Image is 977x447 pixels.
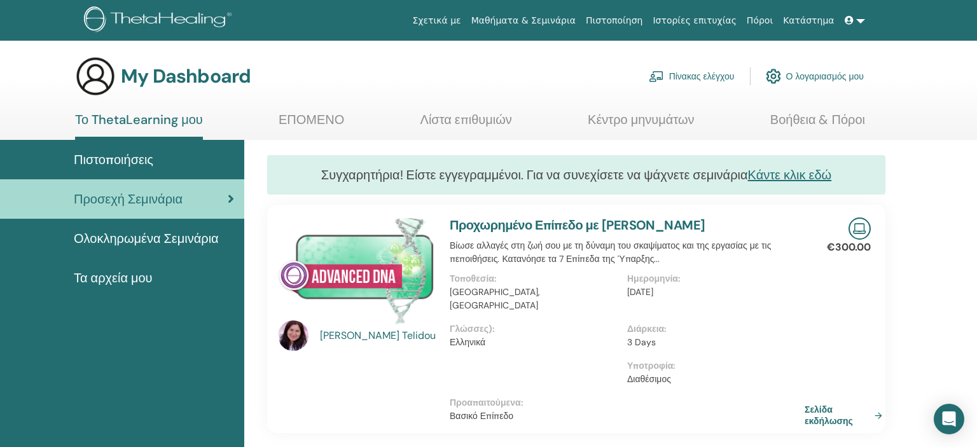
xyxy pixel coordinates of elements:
a: Κέντρο μηνυμάτων [588,112,695,137]
a: Κάντε κλικ εδώ [748,167,832,183]
p: Υποτροφία : [627,359,797,373]
img: chalkboard-teacher.svg [649,71,664,82]
img: logo.png [84,6,236,35]
img: Live Online Seminar [849,217,871,240]
a: Πίνακας ελέγχου [649,62,735,90]
p: Γλώσσες) : [450,322,620,336]
span: Πιστοποιήσεις [74,150,153,169]
p: Βασικό Επίπεδο [450,409,805,423]
span: Τα αρχεία μου [74,268,153,287]
p: Διαθέσιμος [627,373,797,386]
a: Λίστα επιθυμιών [420,112,512,137]
p: [DATE] [627,285,797,299]
img: cog.svg [766,65,781,87]
p: Προαπαιτούμενα : [450,396,805,409]
a: Βοήθεια & Πόροι [770,112,865,137]
p: Βίωσε αλλαγές στη ζωή σου με τη δύναμη του σκαψίματος και της εργασίας με τις πεποιθήσεις. Κατανό... [450,239,805,266]
p: 3 Days [627,336,797,349]
img: generic-user-icon.jpg [75,56,116,97]
p: Τοποθεσία : [450,272,620,285]
a: Πόροι [742,9,778,32]
a: Σελίδα εκδήλωσης [805,404,887,427]
p: €300.00 [827,240,871,255]
a: Ιστορίες επιτυχίας [648,9,741,32]
a: Σχετικά με [408,9,466,32]
p: Ημερομηνία : [627,272,797,285]
a: Πιστοποίηση [581,9,648,32]
div: Συγχαρητήρια! Είστε εγγεγραμμένοι. Για να συνεχίσετε να ψάχνετε σεμινάρια [267,155,885,195]
a: Μαθήματα & Σεμινάρια [466,9,581,32]
p: [GEOGRAPHIC_DATA], [GEOGRAPHIC_DATA] [450,285,620,312]
span: Προσεχή Σεμινάρια [74,189,183,209]
a: Κατάστημα [778,9,839,32]
div: Open Intercom Messenger [934,404,964,434]
a: Ο λογαριασμός μου [766,62,864,90]
a: Προχωρημένο Επίπεδο με [PERSON_NAME] [450,217,705,233]
p: Ελληνικά [450,336,620,349]
img: Προχωρημένο Επίπεδο [278,217,434,324]
a: Το ThetaLearning μου [75,112,203,140]
img: default.jpg [278,320,308,351]
span: Ολοκληρωμένα Σεμινάρια [74,229,219,248]
a: ΕΠΟΜΕΝΟ [279,112,344,137]
p: Διάρκεια : [627,322,797,336]
a: [PERSON_NAME] Telidou [320,328,438,343]
h3: My Dashboard [121,65,251,88]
